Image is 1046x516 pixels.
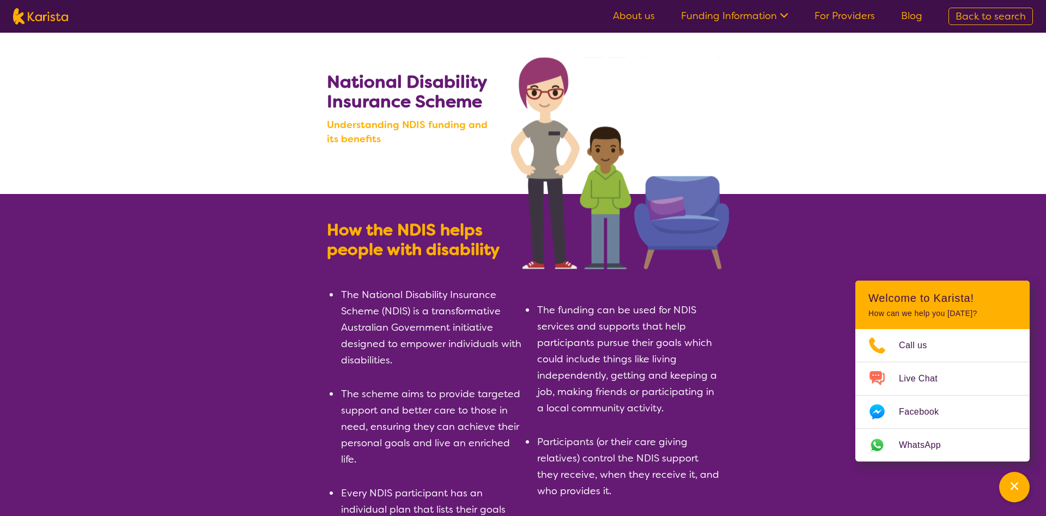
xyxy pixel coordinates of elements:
[681,9,788,22] a: Funding Information
[511,57,729,269] img: Search NDIS services with Karista
[901,9,922,22] a: Blog
[899,437,954,453] span: WhatsApp
[340,386,523,468] li: The scheme aims to provide targeted support and better care to those in need, ensuring they can a...
[536,302,719,416] li: The funding can be used for NDIS services and supports that help participants pursue their goals ...
[13,8,68,25] img: Karista logo
[868,309,1017,318] p: How can we help you [DATE]?
[327,70,486,113] b: National Disability Insurance Scheme
[999,472,1030,502] button: Channel Menu
[814,9,875,22] a: For Providers
[536,434,719,499] li: Participants (or their care giving relatives) control the NDIS support they receive, when they re...
[948,8,1033,25] a: Back to search
[899,337,940,354] span: Call us
[855,281,1030,462] div: Channel Menu
[899,404,952,420] span: Facebook
[327,219,500,260] b: How the NDIS helps people with disability
[855,329,1030,462] ul: Choose channel
[327,118,501,146] b: Understanding NDIS funding and its benefits
[899,371,951,387] span: Live Chat
[855,429,1030,462] a: Web link opens in a new tab.
[868,292,1017,305] h2: Welcome to Karista!
[613,9,655,22] a: About us
[340,287,523,368] li: The National Disability Insurance Scheme (NDIS) is a transformative Australian Government initiat...
[956,10,1026,23] span: Back to search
